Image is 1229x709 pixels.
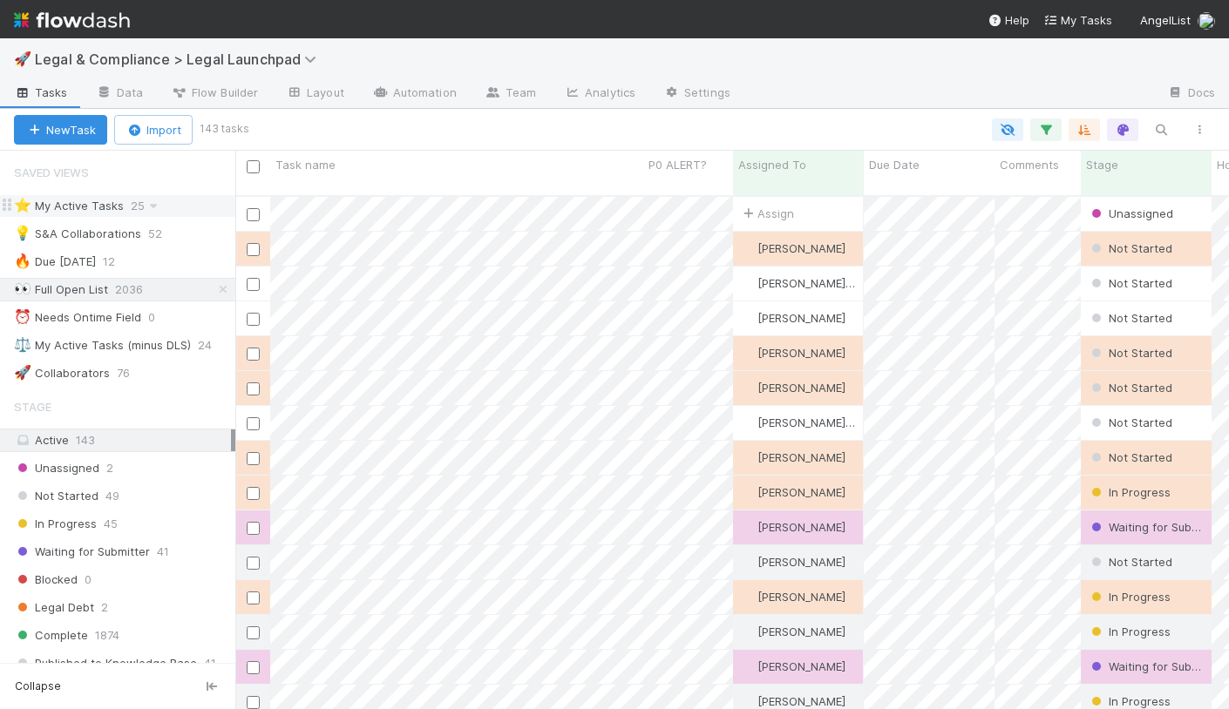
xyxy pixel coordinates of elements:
span: Tasks [14,84,68,101]
span: ⭐ [14,198,31,213]
div: Help [988,11,1029,29]
span: [PERSON_NAME] [757,625,845,638]
span: In Progress [1088,694,1171,708]
span: 0 [148,307,173,328]
span: Blocked [14,569,78,591]
img: avatar_4038989c-07b2-403a-8eae-aaaab2974011.png [741,415,755,429]
span: Unassigned [1088,206,1173,220]
div: [PERSON_NAME] [740,518,845,536]
div: [PERSON_NAME] [740,344,845,361]
a: Layout [272,80,358,108]
img: avatar_b5be9b1b-4537-4870-b8e7-50cc2287641b.png [1198,12,1215,30]
span: Complete [14,625,88,646]
span: Not Started [1088,381,1172,395]
div: Not Started [1088,449,1172,466]
span: 🚀 [14,365,31,380]
a: Analytics [550,80,649,108]
span: Assigned To [738,156,806,173]
span: [PERSON_NAME] [757,659,845,673]
span: Waiting for Submitter [1088,659,1224,673]
div: Not Started [1088,414,1172,431]
span: 41 [157,541,169,563]
span: 2 [101,597,108,618]
img: avatar_cd087ddc-540b-4a45-9726-71183506ed6a.png [741,450,755,464]
div: [PERSON_NAME] [740,309,845,327]
span: 1874 [95,625,119,646]
span: 52 [148,223,180,245]
a: Settings [649,80,744,108]
input: Toggle Row Selected [247,382,260,395]
input: Toggle Row Selected [247,348,260,361]
span: 2036 [115,279,160,300]
span: My Tasks [1043,13,1112,27]
div: Not Started [1088,344,1172,361]
div: Not Started [1088,309,1172,327]
img: avatar_0b1dbcb8-f701-47e0-85bc-d79ccc0efe6c.png [741,555,755,569]
div: S&A Collaborations [14,223,141,245]
input: Toggle Row Selected [247,278,260,291]
span: In Progress [1088,590,1171,604]
span: 12 [103,251,132,273]
img: avatar_0b1dbcb8-f701-47e0-85bc-d79ccc0efe6c.png [741,346,755,360]
div: [PERSON_NAME] Bridge [740,414,855,431]
div: [PERSON_NAME] [740,240,845,257]
div: My Active Tasks [14,195,124,217]
div: Waiting for Submitter [1088,658,1203,675]
span: [PERSON_NAME] Bridge [757,415,884,429]
span: 0 [85,569,92,591]
div: My Active Tasks (minus DLS) [14,334,191,356]
input: Toggle Row Selected [247,696,260,709]
img: avatar_b5be9b1b-4537-4870-b8e7-50cc2287641b.png [741,485,755,499]
input: Toggle Row Selected [247,626,260,639]
span: Not Started [1088,346,1172,360]
span: [PERSON_NAME] [757,555,845,569]
span: [PERSON_NAME] Bridge [757,276,884,290]
span: P0 ALERT? [648,156,707,173]
span: Not Started [1088,450,1172,464]
a: Data [82,80,157,108]
span: Published to Knowledge Base [14,652,197,674]
button: Import [114,115,193,145]
span: [PERSON_NAME] [757,590,845,604]
img: avatar_b5be9b1b-4537-4870-b8e7-50cc2287641b.png [741,241,755,255]
span: Not Started [1088,415,1172,429]
div: Not Started [1088,379,1172,396]
span: Not Started [1088,276,1172,290]
div: Collaborators [14,362,110,384]
span: 49 [105,485,119,507]
div: [PERSON_NAME] [740,379,845,396]
span: ⚖️ [14,337,31,352]
span: [PERSON_NAME] [757,485,845,499]
span: 24 [198,334,229,356]
span: [PERSON_NAME] [757,241,845,255]
div: Not Started [1088,553,1172,571]
img: avatar_cd087ddc-540b-4a45-9726-71183506ed6a.png [741,694,755,708]
input: Toggle All Rows Selected [247,160,260,173]
span: Assign [740,205,794,222]
input: Toggle Row Selected [247,591,260,604]
div: Not Started [1088,274,1172,292]
img: avatar_b5be9b1b-4537-4870-b8e7-50cc2287641b.png [741,625,755,638]
span: Unassigned [14,457,99,479]
span: Legal & Compliance > Legal Launchpad [35,51,325,68]
span: In Progress [14,513,97,535]
span: [PERSON_NAME] [757,694,845,708]
div: Full Open List [14,279,108,300]
a: Flow Builder [157,80,272,108]
span: Stage [1086,156,1118,173]
span: Saved Views [14,155,89,190]
span: Task name [275,156,336,173]
img: avatar_0b1dbcb8-f701-47e0-85bc-d79ccc0efe6c.png [741,381,755,395]
div: Waiting for Submitter [1088,518,1203,536]
a: My Tasks [1043,11,1112,29]
input: Toggle Row Selected [247,417,260,430]
span: In Progress [1088,485,1171,499]
div: [PERSON_NAME] [740,658,845,675]
img: avatar_b5be9b1b-4537-4870-b8e7-50cc2287641b.png [741,311,755,325]
span: Collapse [15,679,61,694]
div: In Progress [1088,623,1171,640]
img: avatar_0b1dbcb8-f701-47e0-85bc-d79ccc0efe6c.png [741,520,755,534]
span: 45 [104,513,118,535]
div: [PERSON_NAME] [740,449,845,466]
span: Due Date [869,156,920,173]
